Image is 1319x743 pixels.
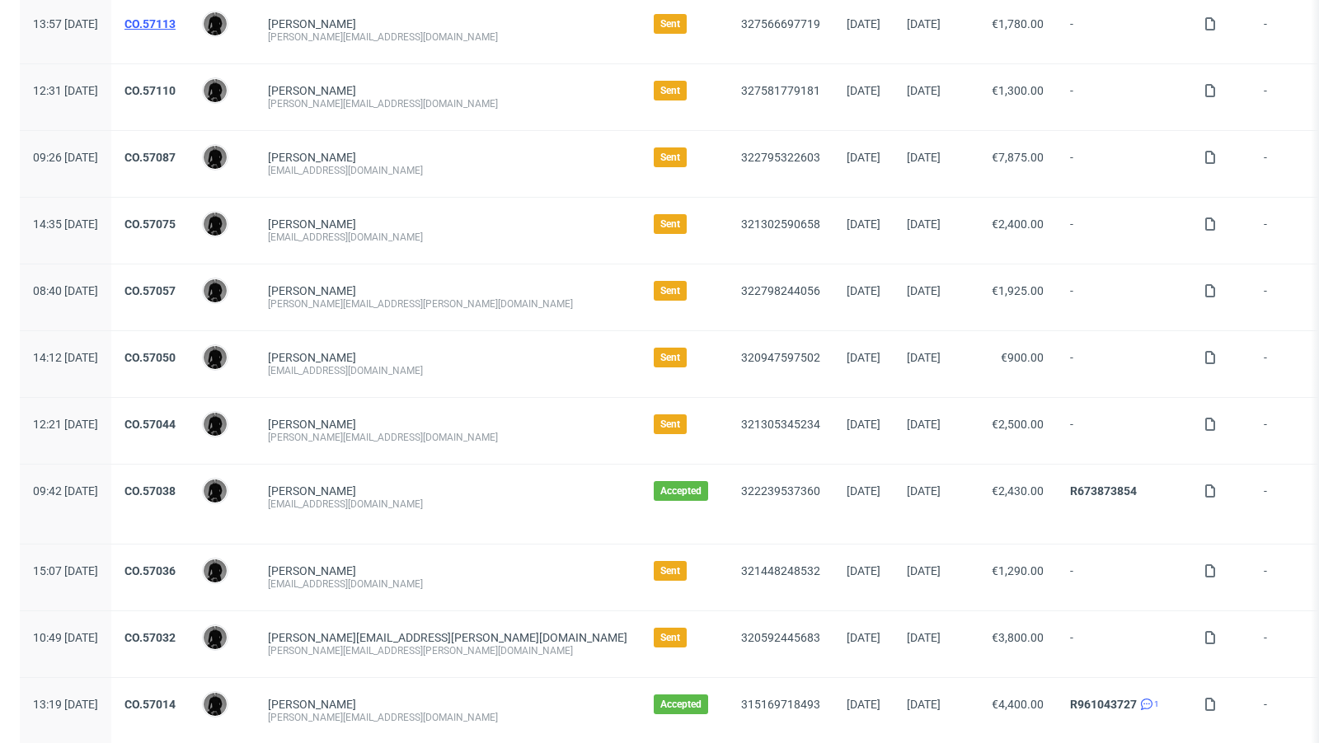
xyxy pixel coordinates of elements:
a: CO.57110 [124,84,176,97]
span: [DATE] [847,351,880,364]
span: [DATE] [907,84,941,97]
img: Dawid Urbanowicz [204,146,227,169]
a: CO.57113 [124,17,176,30]
a: R673873854 [1070,484,1137,498]
img: Dawid Urbanowicz [204,79,227,102]
span: €1,290.00 [992,564,1044,577]
span: - [1070,84,1177,110]
img: Dawid Urbanowicz [204,279,227,302]
div: [EMAIL_ADDRESS][DOMAIN_NAME] [268,164,627,177]
span: Sent [660,564,680,577]
a: CO.57044 [124,418,176,431]
span: €3,800.00 [992,631,1044,644]
span: [DATE] [847,564,880,577]
span: €7,875.00 [992,151,1044,164]
span: [DATE] [847,484,880,498]
span: 14:35 [DATE] [33,217,98,231]
span: [DATE] [907,284,941,297]
span: Sent [660,84,680,97]
a: CO.57038 [124,484,176,498]
a: 1 [1137,698,1159,711]
span: [DATE] [847,418,880,431]
img: Dawid Urbanowicz [204,213,227,236]
a: 327581779181 [741,84,820,97]
a: CO.57014 [124,698,176,711]
span: [DATE] [847,151,880,164]
a: [PERSON_NAME] [268,84,356,97]
a: CO.57032 [124,631,176,644]
a: CO.57087 [124,151,176,164]
span: 14:12 [DATE] [33,351,98,364]
a: 315169718493 [741,698,820,711]
a: [PERSON_NAME] [268,351,356,364]
span: [DATE] [847,698,880,711]
span: 09:42 [DATE] [33,484,98,498]
span: 08:40 [DATE] [33,284,98,297]
img: Dawid Urbanowicz [204,12,227,35]
div: [EMAIL_ADDRESS][DOMAIN_NAME] [268,577,627,591]
span: 13:57 [DATE] [33,17,98,30]
img: Dawid Urbanowicz [204,559,227,582]
a: [PERSON_NAME] [268,284,356,297]
span: 12:21 [DATE] [33,418,98,431]
a: [PERSON_NAME] [268,151,356,164]
img: Dawid Urbanowicz [204,479,227,502]
span: - [1070,631,1177,657]
span: 1 [1154,698,1159,711]
span: - [1070,217,1177,244]
span: Sent [660,217,680,231]
span: - [1070,284,1177,311]
span: Sent [660,631,680,644]
span: [DATE] [907,484,941,498]
span: 12:31 [DATE] [33,84,98,97]
a: 322798244056 [741,284,820,297]
span: Sent [660,284,680,297]
span: - [1070,351,1177,377]
span: [DATE] [847,631,880,644]
span: Accepted [660,484,702,498]
span: Sent [660,351,680,364]
span: €1,300.00 [992,84,1044,97]
a: CO.57050 [124,351,176,364]
span: Sent [660,418,680,431]
span: - [1070,151,1177,177]
span: [DATE] [847,217,880,231]
a: [PERSON_NAME] [268,698,356,711]
span: €2,430.00 [992,484,1044,498]
a: CO.57057 [124,284,176,297]
span: - [1070,17,1177,44]
img: Dawid Urbanowicz [204,346,227,369]
a: 321305345234 [741,418,820,431]
span: Sent [660,151,680,164]
span: 10:49 [DATE] [33,631,98,644]
a: 322239537360 [741,484,820,498]
a: [PERSON_NAME] [268,564,356,577]
span: €2,500.00 [992,418,1044,431]
span: [DATE] [907,698,941,711]
a: [PERSON_NAME] [268,418,356,431]
div: [PERSON_NAME][EMAIL_ADDRESS][DOMAIN_NAME] [268,431,627,444]
div: [EMAIL_ADDRESS][DOMAIN_NAME] [268,498,627,511]
span: €900.00 [1001,351,1044,364]
span: [DATE] [847,84,880,97]
span: 15:07 [DATE] [33,564,98,577]
div: [PERSON_NAME][EMAIL_ADDRESS][DOMAIN_NAME] [268,711,627,724]
div: [PERSON_NAME][EMAIL_ADDRESS][DOMAIN_NAME] [268,97,627,110]
img: Dawid Urbanowicz [204,413,227,436]
span: 09:26 [DATE] [33,151,98,164]
a: 320592445683 [741,631,820,644]
span: Sent [660,17,680,30]
a: [PERSON_NAME] [268,217,356,231]
a: CO.57075 [124,217,176,231]
div: [PERSON_NAME][EMAIL_ADDRESS][DOMAIN_NAME] [268,30,627,44]
span: €2,400.00 [992,217,1044,231]
span: [DATE] [907,631,941,644]
span: [DATE] [907,564,941,577]
span: [DATE] [907,351,941,364]
span: [DATE] [907,418,941,431]
a: 322795322603 [741,151,820,164]
span: [DATE] [907,217,941,231]
span: 13:19 [DATE] [33,698,98,711]
span: €1,925.00 [992,284,1044,297]
div: [EMAIL_ADDRESS][DOMAIN_NAME] [268,364,627,377]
